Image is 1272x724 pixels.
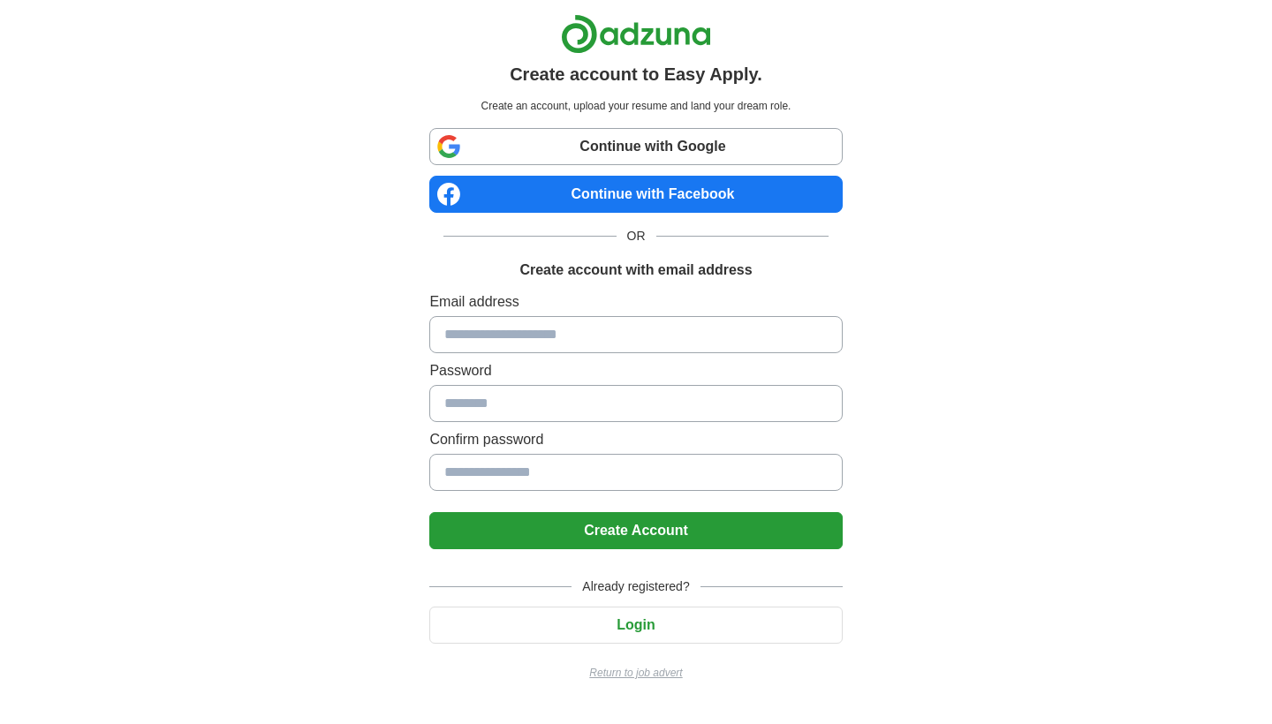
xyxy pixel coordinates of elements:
span: OR [617,227,656,245]
h1: Create account with email address [519,260,752,281]
label: Password [429,360,842,381]
label: Email address [429,291,842,313]
a: Continue with Facebook [429,176,842,213]
a: Return to job advert [429,665,842,681]
span: Already registered? [572,577,700,596]
a: Login [429,617,842,632]
label: Confirm password [429,429,842,450]
button: Login [429,607,842,644]
p: Create an account, upload your resume and land your dream role. [433,98,838,114]
img: Adzuna logo [561,14,711,54]
a: Continue with Google [429,128,842,165]
h1: Create account to Easy Apply. [510,61,762,87]
button: Create Account [429,512,842,549]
